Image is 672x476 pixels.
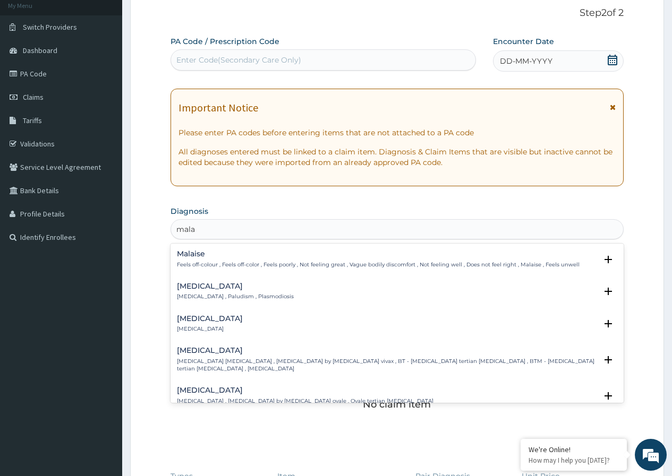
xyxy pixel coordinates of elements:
h4: Malaise [177,250,580,258]
div: We're Online! [529,445,619,454]
h4: [MEDICAL_DATA] [177,347,597,354]
span: DD-MM-YYYY [500,56,552,66]
i: open select status [602,253,615,266]
span: Claims [23,92,44,102]
span: Tariffs [23,116,42,125]
p: How may I help you today? [529,456,619,465]
i: open select status [602,353,615,366]
h1: Important Notice [178,102,258,114]
i: open select status [602,317,615,330]
img: d_794563401_company_1708531726252_794563401 [20,53,43,80]
p: All diagnoses entered must be linked to a claim item. Diagnosis & Claim Items that are visible bu... [178,146,616,168]
p: Please enter PA codes before entering items that are not attached to a PA code [178,127,616,138]
p: [MEDICAL_DATA] , Paludism , Plasmodiosis [177,293,294,300]
span: Dashboard [23,46,57,55]
p: Step 2 of 2 [171,7,624,19]
h4: [MEDICAL_DATA] [177,315,243,323]
p: [MEDICAL_DATA] , [MEDICAL_DATA] by [MEDICAL_DATA] ovale , Ovale tertian [MEDICAL_DATA] [177,397,433,405]
label: PA Code / Prescription Code [171,36,279,47]
div: Chat with us now [55,59,178,73]
p: No claim item [363,399,431,410]
div: Enter Code(Secondary Care Only) [176,55,301,65]
textarea: Type your message and hit 'Enter' [5,290,202,327]
label: Encounter Date [493,36,554,47]
label: Diagnosis [171,206,208,217]
i: open select status [602,285,615,298]
h4: [MEDICAL_DATA] [177,386,433,394]
span: Switch Providers [23,22,77,32]
p: [MEDICAL_DATA] [177,325,243,333]
h4: [MEDICAL_DATA] [177,282,294,290]
i: open select status [602,390,615,402]
p: [MEDICAL_DATA] [MEDICAL_DATA] , [MEDICAL_DATA] by [MEDICAL_DATA] vivax , BT - [MEDICAL_DATA] tert... [177,358,597,373]
div: Minimize live chat window [174,5,200,31]
p: Feels off-colour , Feels off-color , Feels poorly , Not feeling great , Vague bodily discomfort ,... [177,261,580,269]
span: We're online! [62,134,147,241]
